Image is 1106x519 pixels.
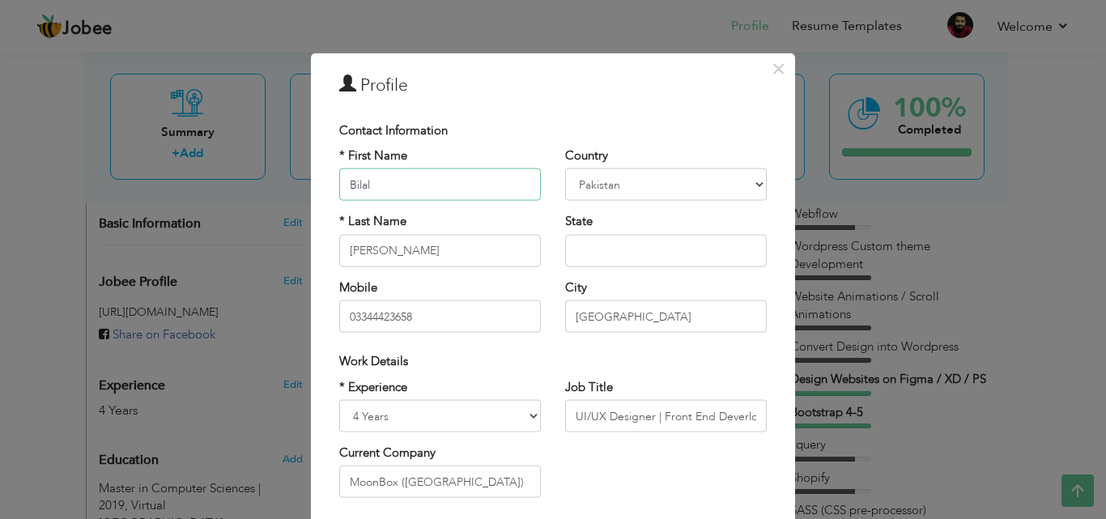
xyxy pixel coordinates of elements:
label: Country [565,147,608,164]
span: × [772,53,785,83]
label: Current Company [339,445,436,462]
label: * First Name [339,147,407,164]
span: Contact Information [339,121,448,138]
label: City [565,279,587,296]
label: State [565,213,593,230]
label: Mobile [339,279,377,296]
label: * Last Name [339,213,406,230]
label: * Experience [339,378,407,395]
label: Job Title [565,378,613,395]
h3: Profile [339,73,767,97]
button: Close [765,55,791,81]
span: Work Details [339,353,408,369]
